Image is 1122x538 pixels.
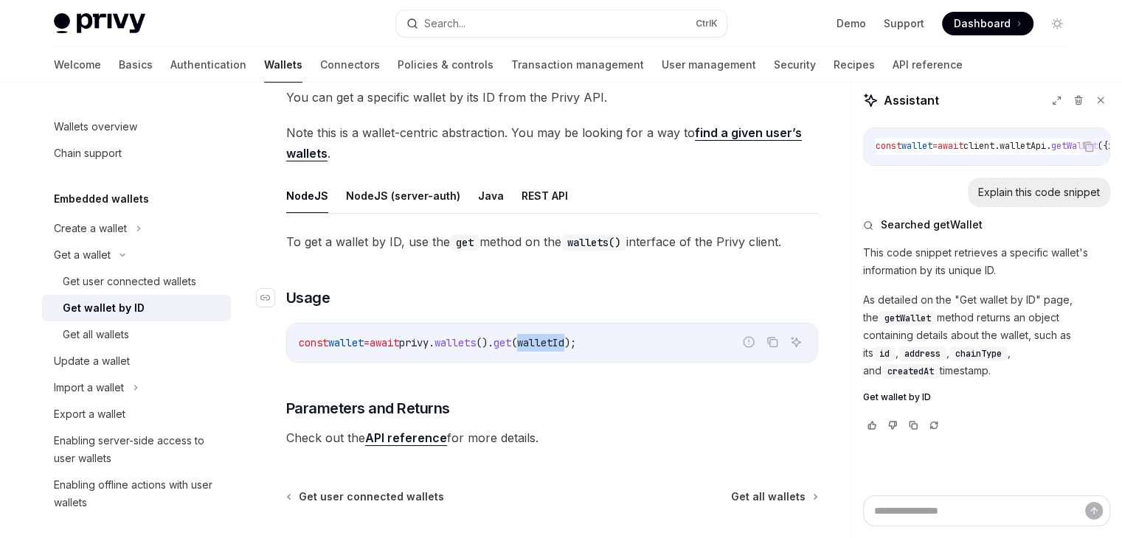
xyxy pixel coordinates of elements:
button: Vote that response was good [863,418,881,433]
span: wallets [434,336,476,349]
a: Connectors [320,47,380,83]
a: Navigate to header [257,287,286,308]
span: get [494,336,511,349]
span: You can get a specific wallet by its ID from the Privy API. [286,87,818,108]
div: Explain this code snippet [978,185,1100,200]
a: Get user connected wallets [42,268,231,295]
span: chainType [955,348,1002,360]
span: client [963,140,994,152]
p: As detailed on the "Get wallet by ID" page, the method returns an object containing details about... [863,291,1110,380]
span: wallet [328,336,364,349]
p: This code snippet retrieves a specific wallet's information by its unique ID. [863,244,1110,279]
textarea: Ask a question... [863,495,1110,526]
a: User management [662,47,756,83]
a: Welcome [54,47,101,83]
span: Parameters and Returns [286,398,450,419]
a: API reference [893,47,963,83]
code: wallets() [561,234,626,251]
span: getWallet [1051,140,1098,152]
span: privy [399,336,429,349]
span: id [879,348,890,360]
a: Demo [837,16,866,31]
span: = [364,336,370,349]
span: const [299,336,328,349]
span: To get a wallet by ID, use the method on the interface of the Privy client. [286,231,818,252]
a: Get wallet by ID [42,295,231,321]
span: walletApi [1000,140,1046,152]
span: getWallet [884,312,931,324]
button: Copy the contents from the code block [1078,137,1098,156]
h5: Embedded wallets [54,190,149,208]
span: (). [476,336,494,349]
span: . [1046,140,1051,152]
button: Send message [1085,502,1103,520]
div: Update a wallet [54,352,130,370]
div: Enabling offline actions with user wallets [54,476,222,511]
a: Get wallet by ID [863,391,1110,403]
a: Get all wallets [42,321,231,348]
span: Note this is a wallet-centric abstraction. You may be looking for a way to . [286,122,818,164]
button: Get a wallet [42,242,231,268]
button: Java [478,178,504,213]
a: Transaction management [511,47,644,83]
div: Import a wallet [54,379,124,396]
span: ({ [1098,140,1108,152]
div: Get all wallets [63,326,129,343]
button: REST API [522,178,568,213]
a: Chain support [42,140,231,167]
button: NodeJS [286,178,328,213]
span: Usage [286,287,330,308]
span: Ctrl K [696,18,718,29]
span: Dashboard [954,16,1011,31]
span: Check out the for more details. [286,427,818,448]
a: Export a wallet [42,401,231,427]
a: Recipes [834,47,875,83]
div: Create a wallet [54,220,127,237]
span: address [904,348,941,360]
span: walletId [517,336,564,349]
div: Enabling server-side access to user wallets [54,432,222,467]
div: Get wallet by ID [63,299,145,317]
span: await [370,336,399,349]
button: Copy the contents from the code block [763,332,782,352]
a: Wallets overview [42,113,231,140]
span: . [429,336,434,349]
button: Import a wallet [42,374,231,401]
a: Support [884,16,924,31]
span: ); [564,336,576,349]
a: Basics [119,47,153,83]
a: Update a wallet [42,348,231,374]
div: Chain support [54,144,122,162]
button: Create a wallet [42,215,231,242]
div: Get user connected wallets [63,273,196,290]
button: NodeJS (server-auth) [346,178,460,213]
a: Security [774,47,816,83]
span: await [938,140,963,152]
button: Toggle dark mode [1045,12,1069,35]
button: Reload last chat [925,418,943,433]
code: get [450,234,479,251]
span: = [932,140,938,152]
a: Dashboard [942,12,1033,35]
button: Searched getWallet [863,217,1110,232]
span: Assistant [884,91,939,109]
span: createdAt [887,366,934,377]
div: Export a wallet [54,405,125,423]
button: Report incorrect code [739,332,758,352]
span: wallet [901,140,932,152]
button: Ask AI [786,332,806,352]
img: light logo [54,13,145,34]
a: Enabling server-side access to user wallets [42,427,231,472]
div: Get a wallet [54,246,111,264]
a: Policies & controls [398,47,494,83]
div: Wallets overview [54,118,137,136]
a: API reference [365,430,447,446]
a: Wallets [264,47,302,83]
span: . [994,140,1000,152]
span: const [876,140,901,152]
a: Authentication [170,47,246,83]
span: ( [511,336,517,349]
span: Get wallet by ID [863,391,931,403]
span: Searched getWallet [881,217,983,232]
a: Enabling offline actions with user wallets [42,472,231,516]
